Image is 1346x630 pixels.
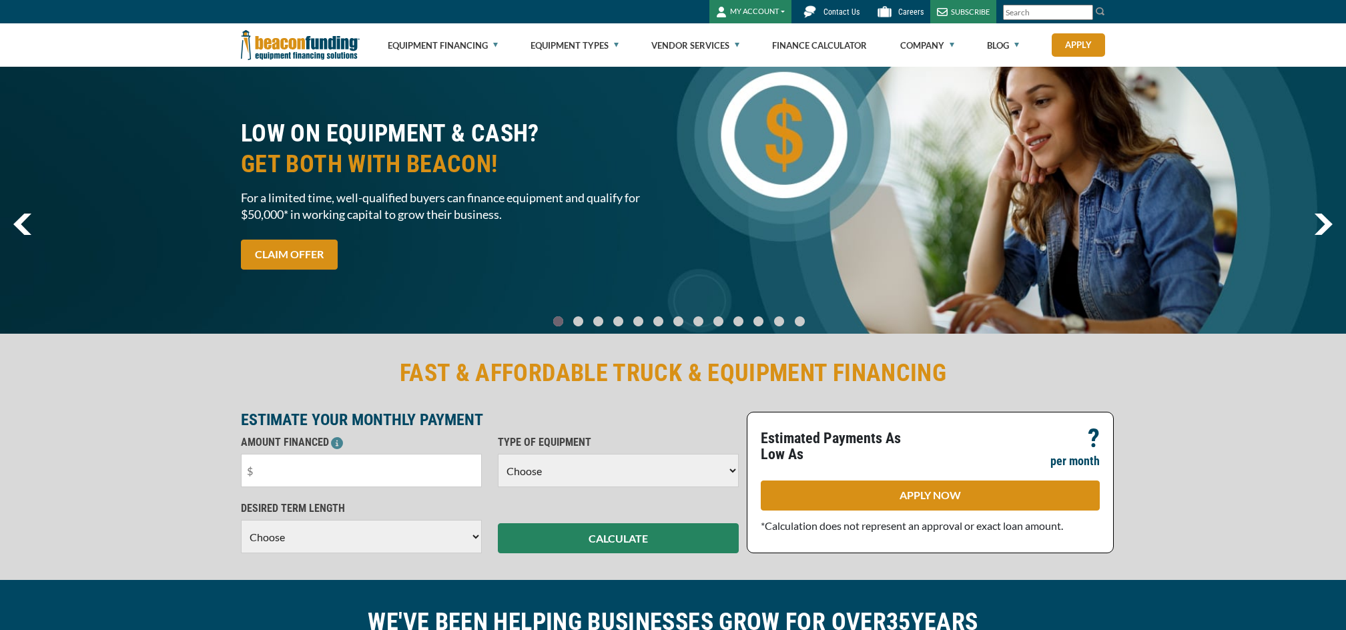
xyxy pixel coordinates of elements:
a: Company [900,24,954,67]
p: per month [1050,453,1100,469]
a: Go To Slide 6 [670,316,686,327]
h2: LOW ON EQUIPMENT & CASH? [241,118,665,180]
img: Left Navigator [13,214,31,235]
a: previous [13,214,31,235]
p: TYPE OF EQUIPMENT [498,434,739,450]
a: Go To Slide 8 [710,316,726,327]
a: Go To Slide 2 [590,316,606,327]
h2: FAST & AFFORDABLE TRUCK & EQUIPMENT FINANCING [241,358,1106,388]
input: Search [1003,5,1093,20]
button: CALCULATE [498,523,739,553]
p: DESIRED TERM LENGTH [241,501,482,517]
p: ? [1088,430,1100,446]
a: Go To Slide 10 [750,316,767,327]
span: For a limited time, well-qualified buyers can finance equipment and qualify for $50,000* in worki... [241,190,665,223]
a: Go To Slide 3 [610,316,626,327]
a: Go To Slide 7 [690,316,706,327]
span: Contact Us [823,7,860,17]
a: Clear search text [1079,7,1090,18]
a: Go To Slide 5 [650,316,666,327]
img: Right Navigator [1314,214,1333,235]
a: Go To Slide 1 [570,316,586,327]
a: APPLY NOW [761,481,1100,511]
p: ESTIMATE YOUR MONTHLY PAYMENT [241,412,739,428]
span: GET BOTH WITH BEACON! [241,149,665,180]
a: Vendor Services [651,24,739,67]
input: $ [241,454,482,487]
a: Go To Slide 9 [730,316,746,327]
a: Go To Slide 0 [550,316,566,327]
a: Go To Slide 4 [630,316,646,327]
a: Go To Slide 12 [791,316,808,327]
img: Search [1095,6,1106,17]
img: Beacon Funding Corporation logo [241,23,360,67]
a: Go To Slide 11 [771,316,787,327]
a: Finance Calculator [772,24,867,67]
span: *Calculation does not represent an approval or exact loan amount. [761,519,1063,532]
p: Estimated Payments As Low As [761,430,922,462]
a: Apply [1052,33,1105,57]
a: CLAIM OFFER [241,240,338,270]
a: next [1314,214,1333,235]
p: AMOUNT FINANCED [241,434,482,450]
a: Equipment Financing [388,24,498,67]
a: Equipment Types [531,24,619,67]
a: Blog [987,24,1019,67]
span: Careers [898,7,924,17]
